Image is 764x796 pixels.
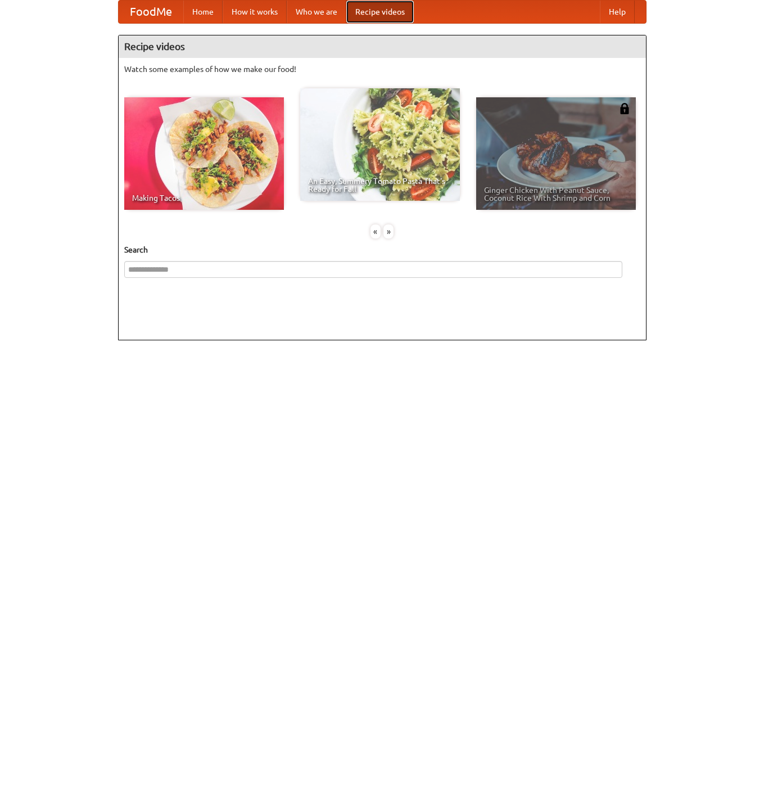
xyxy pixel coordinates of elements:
a: Help [600,1,635,23]
h5: Search [124,244,640,255]
a: Recipe videos [346,1,414,23]
div: » [383,224,394,239]
span: Making Tacos [132,194,276,202]
a: How it works [223,1,287,23]
a: An Easy, Summery Tomato Pasta That's Ready for Fall [300,88,460,201]
h4: Recipe videos [119,35,646,58]
a: Home [183,1,223,23]
p: Watch some examples of how we make our food! [124,64,640,75]
a: FoodMe [119,1,183,23]
a: Who we are [287,1,346,23]
img: 483408.png [619,103,630,114]
div: « [370,224,381,239]
span: An Easy, Summery Tomato Pasta That's Ready for Fall [308,177,452,193]
a: Making Tacos [124,97,284,210]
